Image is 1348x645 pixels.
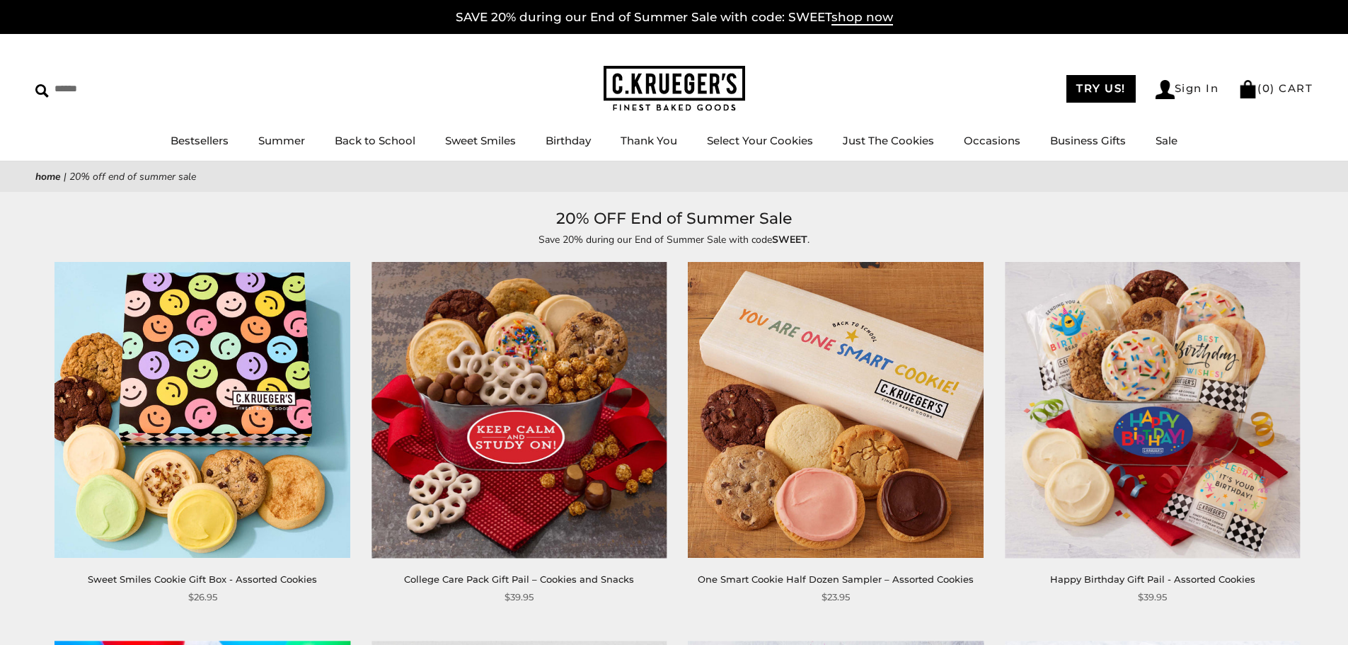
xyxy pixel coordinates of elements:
[707,134,813,147] a: Select Your Cookies
[689,263,984,558] img: One Smart Cookie Half Dozen Sampler – Assorted Cookies
[604,66,745,112] img: C.KRUEGER'S
[1262,81,1271,95] span: 0
[55,263,350,558] img: Sweet Smiles Cookie Gift Box - Assorted Cookies
[11,591,146,634] iframe: Sign Up via Text for Offers
[88,573,317,585] a: Sweet Smiles Cookie Gift Box - Assorted Cookies
[698,573,974,585] a: One Smart Cookie Half Dozen Sampler – Assorted Cookies
[621,134,677,147] a: Thank You
[546,134,591,147] a: Birthday
[188,590,217,605] span: $26.95
[171,134,229,147] a: Bestsellers
[505,590,534,605] span: $39.95
[772,233,807,246] strong: SWEET
[64,170,67,183] span: |
[371,263,667,558] img: College Care Pack Gift Pail – Cookies and Snacks
[1005,263,1300,558] img: Happy Birthday Gift Pail - Assorted Cookies
[1156,80,1219,99] a: Sign In
[1238,80,1257,98] img: Bag
[1050,134,1126,147] a: Business Gifts
[69,170,196,183] span: 20% OFF End of Summer Sale
[35,78,204,100] input: Search
[1050,573,1255,585] a: Happy Birthday Gift Pail - Assorted Cookies
[1138,590,1167,605] span: $39.95
[35,170,61,183] a: Home
[258,134,305,147] a: Summer
[57,206,1291,232] h1: 20% OFF End of Summer Sale
[349,232,1000,248] p: Save 20% during our End of Summer Sale with code .
[35,169,1313,185] nav: breadcrumbs
[831,10,893,25] span: shop now
[1066,75,1136,103] a: TRY US!
[404,573,634,585] a: College Care Pack Gift Pail – Cookies and Snacks
[843,134,934,147] a: Just The Cookies
[335,134,415,147] a: Back to School
[1156,134,1177,147] a: Sale
[964,134,1020,147] a: Occasions
[1156,80,1175,99] img: Account
[1238,81,1313,95] a: (0) CART
[822,590,850,605] span: $23.95
[35,84,49,98] img: Search
[445,134,516,147] a: Sweet Smiles
[456,10,893,25] a: SAVE 20% during our End of Summer Sale with code: SWEETshop now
